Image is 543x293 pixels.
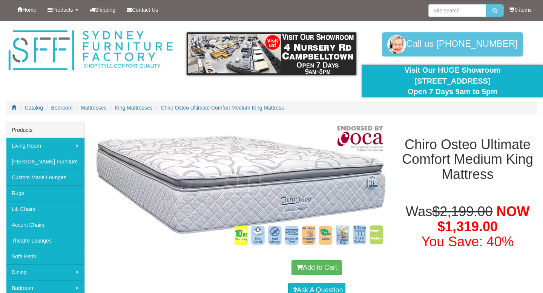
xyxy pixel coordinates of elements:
[52,7,73,13] span: Products
[6,264,84,280] a: Dining
[6,122,84,138] div: Products
[81,105,106,111] a: Mattresses
[6,138,84,154] a: Living Room
[422,234,514,249] font: You Save: 40%
[22,7,36,13] span: Home
[6,185,84,201] a: Rugs
[115,105,152,111] a: King Mattresses
[398,137,537,182] h1: Chiro Osteo Ultimate Comfort Medium King Mattress
[6,249,84,264] a: Sofa Beds
[6,217,84,233] a: Accent Chairs
[428,4,486,17] input: Site search
[432,204,492,219] del: $2,199.00
[84,0,121,19] a: Shipping
[25,105,43,111] a: Catalog
[42,0,84,19] a: Products
[398,204,537,249] h1: Was
[437,204,529,234] span: NOW $1,319.00
[51,105,73,111] a: Bedroom
[6,154,84,169] a: [PERSON_NAME] Furniture
[368,65,537,97] div: Visit Our HUGE Showroom [STREET_ADDRESS] Open 7 Days 9am to 5pm
[132,7,158,13] span: Contact Us
[6,169,84,185] a: Custom Made Lounges
[6,201,84,217] a: Lift Chairs
[291,260,342,275] button: Add to Cart
[121,0,164,19] a: Contact Us
[6,29,175,72] img: Sydney Furniture Factory
[187,32,356,75] img: showroom.gif
[161,105,284,111] a: Chiro Osteo Ultimate Comfort Medium King Mattress
[6,233,84,249] a: Theatre Lounges
[509,6,532,14] li: 0 items
[95,7,116,13] span: Shipping
[11,0,42,19] a: Home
